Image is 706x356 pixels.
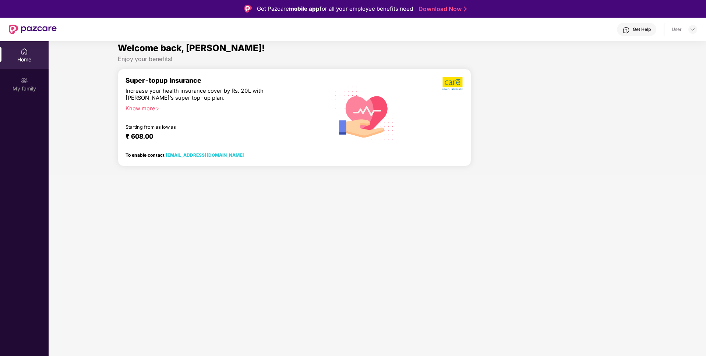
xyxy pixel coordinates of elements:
[166,152,244,158] a: [EMAIL_ADDRESS][DOMAIN_NAME]
[21,77,28,84] img: svg+xml;base64,PHN2ZyB3aWR0aD0iMjAiIGhlaWdodD0iMjAiIHZpZXdCb3g9IjAgMCAyMCAyMCIgZmlsbD0ibm9uZSIgeG...
[155,107,159,111] span: right
[126,76,323,84] div: Super-topup Insurance
[442,76,463,90] img: b5dec4f62d2307b9de63beb79f102df3.png
[257,4,413,13] div: Get Pazcare for all your employee benefits need
[126,88,291,102] div: Increase your health insurance cover by Rs. 20L with [PERSON_NAME]’s super top-up plan.
[126,152,244,157] div: To enable contact
[690,26,696,32] img: svg+xml;base64,PHN2ZyBpZD0iRHJvcGRvd24tMzJ4MzIiIHhtbG5zPSJodHRwOi8vd3d3LnczLm9yZy8yMDAwL3N2ZyIgd2...
[419,5,465,13] a: Download Now
[289,5,320,12] strong: mobile app
[329,77,400,148] img: svg+xml;base64,PHN2ZyB4bWxucz0iaHR0cDovL3d3dy53My5vcmcvMjAwMC9zdmciIHhtbG5zOnhsaW5rPSJodHRwOi8vd3...
[633,26,651,32] div: Get Help
[622,26,630,34] img: svg+xml;base64,PHN2ZyBpZD0iSGVscC0zMngzMiIgeG1sbnM9Imh0dHA6Ly93d3cudzMub3JnLzIwMDAvc3ZnIiB3aWR0aD...
[118,55,637,63] div: Enjoy your benefits!
[126,105,318,110] div: Know more
[244,5,252,13] img: Logo
[118,43,265,53] span: Welcome back, [PERSON_NAME]!
[21,48,28,55] img: svg+xml;base64,PHN2ZyBpZD0iSG9tZSIgeG1sbnM9Imh0dHA6Ly93d3cudzMub3JnLzIwMDAvc3ZnIiB3aWR0aD0iMjAiIG...
[464,5,467,13] img: Stroke
[672,26,682,32] div: User
[9,25,57,34] img: New Pazcare Logo
[126,124,292,129] div: Starting from as low as
[126,132,315,141] div: ₹ 608.00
